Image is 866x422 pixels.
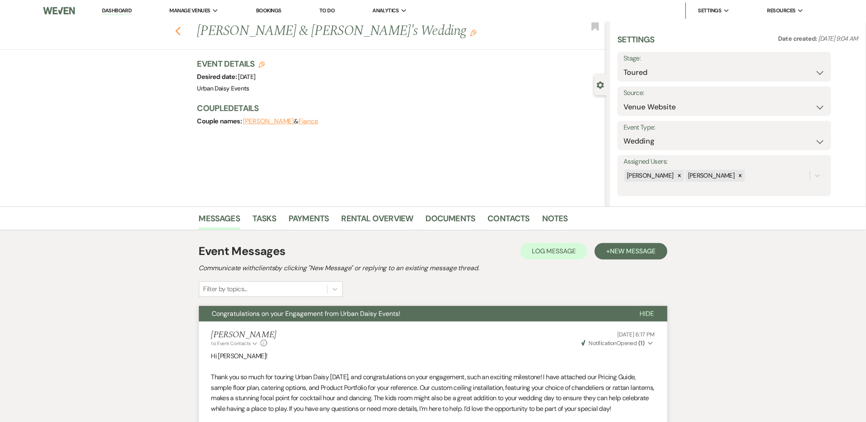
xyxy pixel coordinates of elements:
[342,212,413,230] a: Rental Overview
[211,340,259,347] button: to: Event Contacts
[582,339,645,347] span: Opened
[698,7,722,15] span: Settings
[197,21,521,41] h1: [PERSON_NAME] & [PERSON_NAME]'s Wedding
[580,339,655,348] button: NotificationOpened (1)
[625,170,675,182] div: [PERSON_NAME]
[488,212,530,230] a: Contacts
[819,35,859,43] span: [DATE] 9:04 AM
[197,58,266,70] h3: Event Details
[624,87,825,99] label: Source:
[372,7,399,15] span: Analytics
[170,7,210,15] span: Manage Venues
[289,212,329,230] a: Payments
[618,34,655,52] h3: Settings
[624,53,825,65] label: Stage:
[595,243,667,260] button: +New Message
[256,7,282,14] a: Bookings
[199,263,667,273] h2: Communicate with clients by clicking "New Message" or replying to an existing message thread.
[597,81,604,88] button: Close lead details
[102,7,132,15] a: Dashboard
[211,351,655,362] p: Hi [PERSON_NAME]!
[211,372,655,414] p: Thank you so much for touring Urban Daisy [DATE], and congratulations on your engagement, such an...
[211,340,251,347] span: to: Event Contacts
[199,212,240,230] a: Messages
[197,84,249,93] span: Urban Daisy Events
[638,339,644,347] strong: ( 1 )
[199,243,286,260] h1: Event Messages
[43,2,75,19] img: Weven Logo
[197,72,238,81] span: Desired date:
[470,29,477,36] button: Edit
[197,102,598,114] h3: Couple Details
[767,7,796,15] span: Resources
[319,7,335,14] a: To Do
[627,306,667,322] button: Hide
[212,309,401,318] span: Congratulations on your Engagement from Urban Daisy Events!
[640,309,654,318] span: Hide
[238,73,256,81] span: [DATE]
[520,243,587,260] button: Log Message
[610,247,656,255] span: New Message
[211,330,277,340] h5: [PERSON_NAME]
[686,170,737,182] div: [PERSON_NAME]
[252,212,276,230] a: Tasks
[243,118,294,125] button: [PERSON_NAME]
[589,339,617,347] span: Notification
[624,156,825,168] label: Assigned Users:
[542,212,568,230] a: Notes
[243,117,319,125] span: &
[197,117,243,125] span: Couple names:
[426,212,476,230] a: Documents
[624,122,825,134] label: Event Type:
[778,35,819,43] span: Date created:
[532,247,576,255] span: Log Message
[199,306,627,322] button: Congratulations on your Engagement from Urban Daisy Events!
[203,284,247,294] div: Filter by topics...
[298,118,319,125] button: Fiance
[617,331,655,338] span: [DATE] 6:17 PM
